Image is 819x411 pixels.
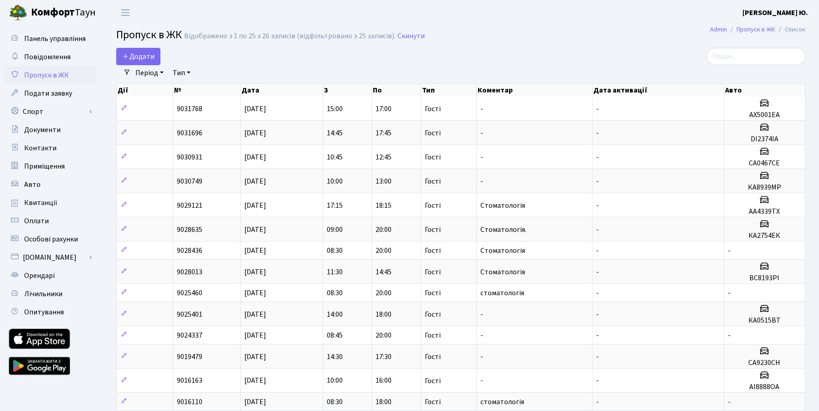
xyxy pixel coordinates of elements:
[9,4,27,22] img: logo.png
[327,246,343,256] span: 08:30
[5,285,96,303] a: Лічильники
[480,267,525,277] span: Стоматологія
[244,104,266,114] span: [DATE]
[327,152,343,162] span: 10:45
[376,352,391,362] span: 17:30
[596,330,599,340] span: -
[372,84,421,97] th: По
[177,128,202,138] span: 9031696
[425,129,441,137] span: Гості
[24,34,86,44] span: Панель управління
[114,5,137,20] button: Переключити навігацію
[728,231,801,240] h5: КА2754ЕК
[376,152,391,162] span: 12:45
[728,246,731,256] span: -
[241,84,323,97] th: Дата
[425,105,441,113] span: Гості
[397,32,425,41] a: Скинути
[596,267,599,277] span: -
[728,183,801,192] h5: КА8939МР
[177,200,202,211] span: 9029121
[480,352,483,362] span: -
[376,397,391,407] span: 18:00
[177,376,202,386] span: 9016163
[5,157,96,175] a: Приміщення
[376,176,391,186] span: 13:00
[480,176,483,186] span: -
[425,332,441,339] span: Гості
[596,200,599,211] span: -
[177,104,202,114] span: 9031768
[244,288,266,298] span: [DATE]
[480,200,525,211] span: Стоматологія
[480,376,483,386] span: -
[244,200,266,211] span: [DATE]
[5,175,96,194] a: Авто
[173,84,241,97] th: №
[169,65,194,81] a: Тип
[480,152,483,162] span: -
[421,84,477,97] th: Тип
[480,128,483,138] span: -
[5,139,96,157] a: Контакти
[425,247,441,254] span: Гості
[5,212,96,230] a: Оплати
[177,267,202,277] span: 9028013
[24,198,57,208] span: Квитанції
[177,352,202,362] span: 9019479
[5,103,96,121] a: Спорт
[177,288,202,298] span: 9025460
[596,152,599,162] span: -
[327,352,343,362] span: 14:30
[327,288,343,298] span: 08:30
[425,202,441,209] span: Гості
[327,309,343,319] span: 14:00
[5,248,96,267] a: [DOMAIN_NAME]
[724,84,805,97] th: Авто
[728,383,801,391] h5: AI8888OA
[24,161,65,171] span: Приміщення
[24,180,41,190] span: Авто
[327,225,343,235] span: 09:00
[177,176,202,186] span: 9030749
[376,330,391,340] span: 20:00
[596,376,599,386] span: -
[31,5,96,21] span: Таун
[244,246,266,256] span: [DATE]
[477,84,592,97] th: Коментар
[24,307,64,317] span: Опитування
[244,225,266,235] span: [DATE]
[596,225,599,235] span: -
[728,135,801,144] h5: DI2374IA
[5,194,96,212] a: Квитанції
[116,27,182,43] span: Пропуск в ЖК
[24,271,55,281] span: Орендарі
[425,398,441,406] span: Гості
[24,70,69,80] span: Пропуск в ЖК
[132,65,167,81] a: Період
[116,48,160,65] a: Додати
[425,268,441,276] span: Гості
[24,125,61,135] span: Документи
[728,330,731,340] span: -
[425,154,441,161] span: Гості
[244,397,266,407] span: [DATE]
[376,128,391,138] span: 17:45
[596,352,599,362] span: -
[244,152,266,162] span: [DATE]
[742,8,808,18] b: [PERSON_NAME] Ю.
[596,104,599,114] span: -
[425,311,441,318] span: Гості
[327,128,343,138] span: 14:45
[24,52,71,62] span: Повідомлення
[244,352,266,362] span: [DATE]
[480,225,526,235] span: Стоматологія.
[480,246,525,256] span: Стоматологія
[706,48,805,65] input: Пошук...
[728,207,801,216] h5: АА4339ТХ
[5,230,96,248] a: Особові рахунки
[596,288,599,298] span: -
[327,176,343,186] span: 10:00
[696,20,819,39] nav: breadcrumb
[596,397,599,407] span: -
